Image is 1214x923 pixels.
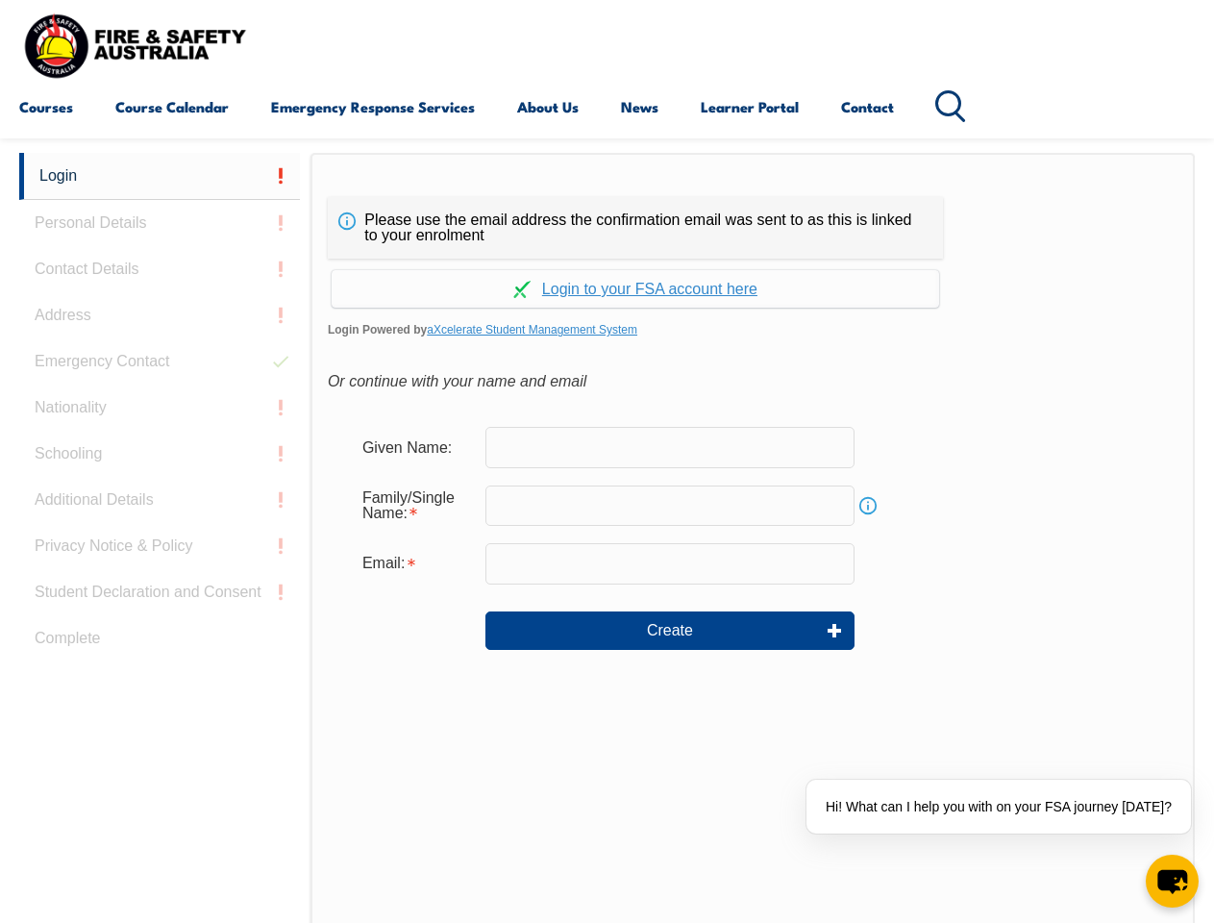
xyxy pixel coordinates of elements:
a: Login [19,153,300,200]
div: Please use the email address the confirmation email was sent to as this is linked to your enrolment [328,197,943,259]
button: chat-button [1146,855,1199,908]
a: Course Calendar [115,84,229,130]
a: About Us [517,84,579,130]
div: Email is required. [347,545,485,582]
a: Contact [841,84,894,130]
button: Create [485,611,855,650]
a: Emergency Response Services [271,84,475,130]
div: Family/Single Name is required. [347,480,485,532]
a: Info [855,492,881,519]
span: Login Powered by [328,315,1177,344]
img: Log in withaxcelerate [513,281,531,298]
a: aXcelerate Student Management System [427,323,637,337]
div: Given Name: [347,429,485,465]
a: Courses [19,84,73,130]
a: News [621,84,658,130]
div: Or continue with your name and email [328,367,1177,396]
div: Hi! What can I help you with on your FSA journey [DATE]? [806,780,1191,834]
a: Learner Portal [701,84,799,130]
